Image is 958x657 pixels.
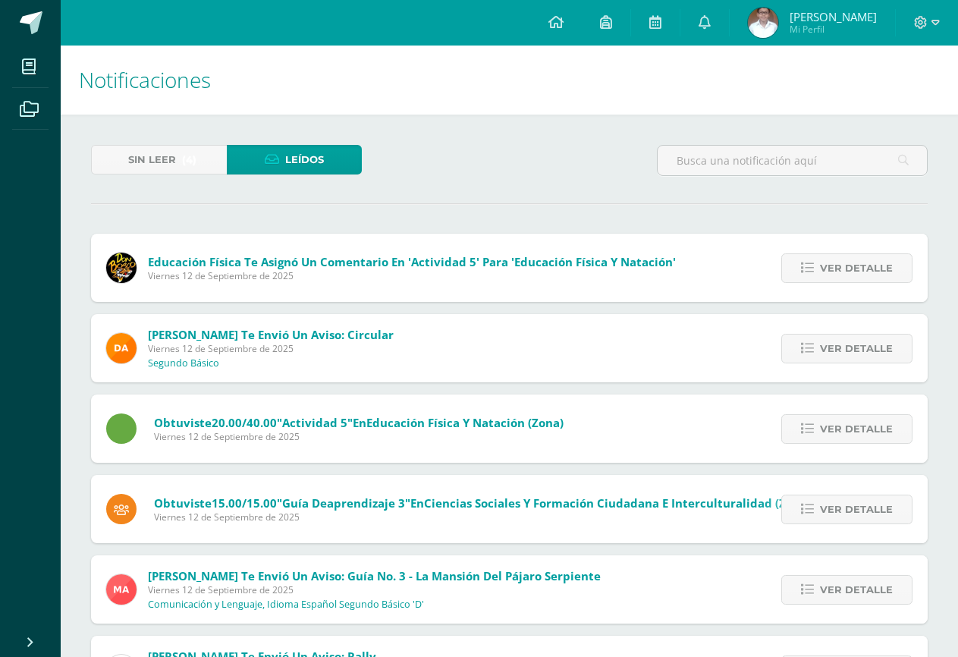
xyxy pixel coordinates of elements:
[285,146,324,174] span: Leídos
[154,511,811,523] span: Viernes 12 de Septiembre de 2025
[820,254,893,282] span: Ver detalle
[148,327,394,342] span: [PERSON_NAME] te envió un aviso: Circular
[91,145,227,174] a: Sin leer(4)
[424,495,811,511] span: Ciencias Sociales y Formación Ciudadana e Interculturalidad (Zona)
[148,568,601,583] span: [PERSON_NAME] te envió un aviso: Guía No. 3 - La mansión del pájaro serpiente
[820,335,893,363] span: Ver detalle
[227,145,363,174] a: Leídos
[212,415,277,430] span: 20.00/40.00
[106,333,137,363] img: f9d34ca01e392badc01b6cd8c48cabbd.png
[148,583,601,596] span: Viernes 12 de Septiembre de 2025
[148,599,424,611] p: Comunicación y Lenguaje, Idioma Español Segundo Básico 'D'
[148,269,676,282] span: Viernes 12 de Septiembre de 2025
[106,253,137,283] img: eda3c0d1caa5ac1a520cf0290d7c6ae4.png
[366,415,564,430] span: Educación Física y Natación (Zona)
[106,574,137,605] img: 0fd6451cf16eae051bb176b5d8bc5f11.png
[820,495,893,523] span: Ver detalle
[820,576,893,604] span: Ver detalle
[79,65,211,94] span: Notificaciones
[154,495,811,511] span: Obtuviste en
[277,415,353,430] span: "Actividad 5"
[128,146,176,174] span: Sin leer
[658,146,927,175] input: Busca una notificación aquí
[182,146,196,174] span: (4)
[790,9,877,24] span: [PERSON_NAME]
[154,430,564,443] span: Viernes 12 de Septiembre de 2025
[212,495,277,511] span: 15.00/15.00
[790,23,877,36] span: Mi Perfil
[277,495,410,511] span: "Guía deaprendizaje 3"
[820,415,893,443] span: Ver detalle
[148,254,676,269] span: Educación Física te asignó un comentario en 'Actividad 5' para 'Educación Física y Natación'
[148,342,394,355] span: Viernes 12 de Septiembre de 2025
[148,357,219,369] p: Segundo Básico
[154,415,564,430] span: Obtuviste en
[748,8,778,38] img: c6c55850625d03b804869e3fe2a73493.png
